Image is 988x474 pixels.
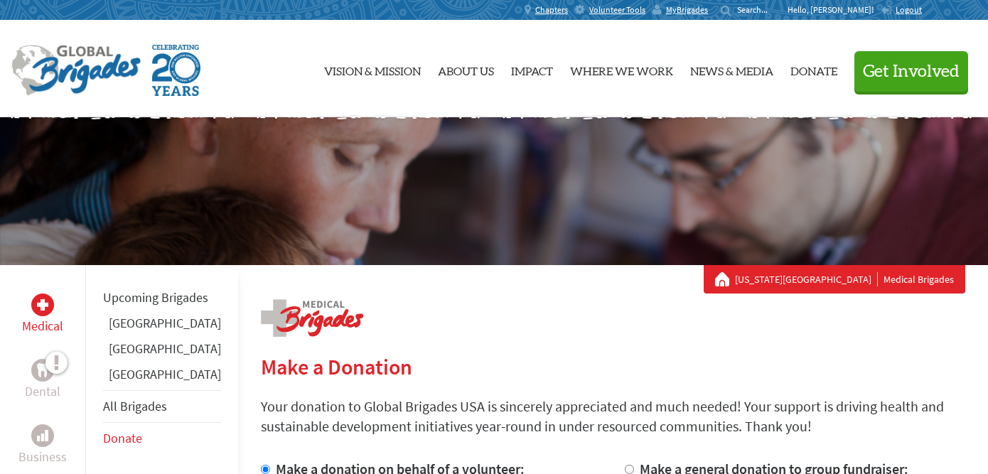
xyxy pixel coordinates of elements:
img: Dental [37,363,48,377]
h2: Make a Donation [261,354,965,379]
img: Global Brigades Logo [11,45,141,96]
div: Medical [31,293,54,316]
a: MedicalMedical [22,293,63,336]
div: Dental [31,359,54,382]
span: Chapters [535,4,568,16]
span: Get Involved [863,63,960,80]
span: Volunteer Tools [589,4,645,16]
p: Hello, [PERSON_NAME]! [788,4,881,16]
span: MyBrigades [666,4,708,16]
a: [GEOGRAPHIC_DATA] [109,315,221,331]
p: Business [18,447,67,467]
a: About Us [438,32,494,106]
a: [GEOGRAPHIC_DATA] [109,366,221,382]
p: Medical [22,316,63,336]
p: Your donation to Global Brigades USA is sincerely appreciated and much needed! Your support is dr... [261,397,965,436]
a: [GEOGRAPHIC_DATA] [109,340,221,357]
p: Dental [25,382,60,402]
a: News & Media [690,32,773,106]
a: Donate [103,430,142,446]
button: Get Involved [854,51,968,92]
span: Logout [896,4,922,15]
a: BusinessBusiness [18,424,67,467]
img: Business [37,430,48,441]
img: Medical [37,299,48,311]
a: Donate [790,32,837,106]
a: Where We Work [570,32,673,106]
li: Ghana [103,313,221,339]
li: Guatemala [103,339,221,365]
a: DentalDental [25,359,60,402]
li: Upcoming Brigades [103,282,221,313]
a: Impact [511,32,553,106]
a: Upcoming Brigades [103,289,208,306]
img: logo-medical.png [261,299,363,337]
div: Business [31,424,54,447]
li: Donate [103,423,221,454]
a: Logout [881,4,922,16]
li: Panama [103,365,221,390]
li: All Brigades [103,390,221,423]
div: Medical Brigades [715,272,954,286]
a: Vision & Mission [324,32,421,106]
a: All Brigades [103,398,167,414]
a: [US_STATE][GEOGRAPHIC_DATA] [735,272,878,286]
img: Global Brigades Celebrating 20 Years [152,45,200,96]
input: Search... [737,4,778,15]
